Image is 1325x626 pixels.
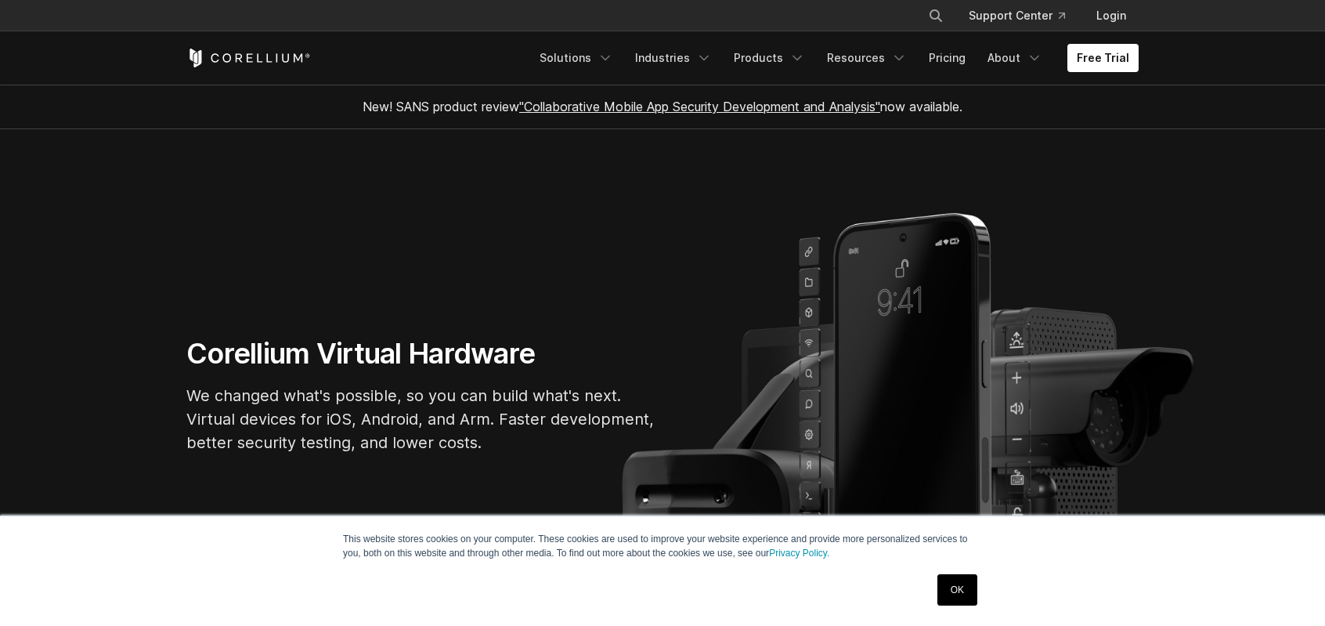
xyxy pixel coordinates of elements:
a: Privacy Policy. [769,548,829,559]
a: About [978,44,1052,72]
a: Resources [818,44,916,72]
h1: Corellium Virtual Hardware [186,336,656,371]
span: New! SANS product review now available. [363,99,962,114]
div: Navigation Menu [909,2,1139,30]
a: Solutions [530,44,623,72]
a: Support Center [956,2,1078,30]
a: Login [1084,2,1139,30]
p: We changed what's possible, so you can build what's next. Virtual devices for iOS, Android, and A... [186,384,656,454]
a: Products [724,44,814,72]
a: OK [937,574,977,606]
a: Pricing [919,44,975,72]
p: This website stores cookies on your computer. These cookies are used to improve your website expe... [343,532,982,560]
a: Corellium Home [186,49,311,67]
a: Industries [626,44,721,72]
a: Free Trial [1067,44,1139,72]
div: Navigation Menu [530,44,1139,72]
button: Search [922,2,950,30]
a: "Collaborative Mobile App Security Development and Analysis" [519,99,880,114]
